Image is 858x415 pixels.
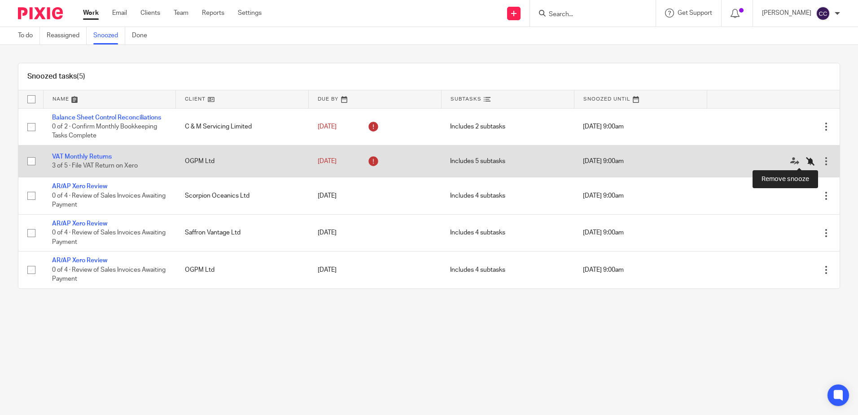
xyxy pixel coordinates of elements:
[451,97,482,102] span: Subtasks
[132,27,154,44] a: Done
[52,154,112,160] a: VAT Monthly Returns
[27,72,85,81] h1: Snoozed tasks
[52,267,166,283] span: 0 of 4 · Review of Sales Invoices Awaiting Payment
[176,177,309,214] td: Scorpion Oceanics Ltd
[202,9,224,18] a: Reports
[450,267,505,273] span: Includes 4 subtasks
[52,183,107,190] a: AR/AP Xero Review
[77,73,85,80] span: (5)
[83,9,99,18] a: Work
[47,27,87,44] a: Reassigned
[450,193,505,199] span: Includes 4 subtasks
[52,163,138,169] span: 3 of 5 · File VAT Return on Xero
[816,6,830,21] img: svg%3E
[18,7,63,19] img: Pixie
[318,158,337,164] span: [DATE]
[318,124,337,130] span: [DATE]
[583,230,624,236] span: [DATE] 9:00am
[450,158,505,164] span: Includes 5 subtasks
[174,9,188,18] a: Team
[52,230,166,245] span: 0 of 4 · Review of Sales Invoices Awaiting Payment
[52,115,161,121] a: Balance Sheet Control Reconciliations
[52,221,107,227] a: AR/AP Xero Review
[52,193,166,208] span: 0 of 4 · Review of Sales Invoices Awaiting Payment
[112,9,127,18] a: Email
[318,267,337,273] span: [DATE]
[238,9,262,18] a: Settings
[450,124,505,130] span: Includes 2 subtasks
[18,27,40,44] a: To do
[176,252,309,288] td: OGPM Ltd
[52,257,107,264] a: AR/AP Xero Review
[52,124,157,139] span: 0 of 2 · Confirm Monthly Bookkeeping Tasks Complete
[318,230,337,236] span: [DATE]
[548,11,629,19] input: Search
[762,9,811,18] p: [PERSON_NAME]
[583,193,624,199] span: [DATE] 9:00am
[583,124,624,130] span: [DATE] 9:00am
[93,27,125,44] a: Snoozed
[678,10,712,16] span: Get Support
[583,267,624,273] span: [DATE] 9:00am
[176,145,309,177] td: OGPM Ltd
[318,193,337,199] span: [DATE]
[583,158,624,164] span: [DATE] 9:00am
[450,230,505,236] span: Includes 4 subtasks
[176,214,309,251] td: Saffron Vantage Ltd
[176,108,309,145] td: C & M Servicing Limited
[140,9,160,18] a: Clients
